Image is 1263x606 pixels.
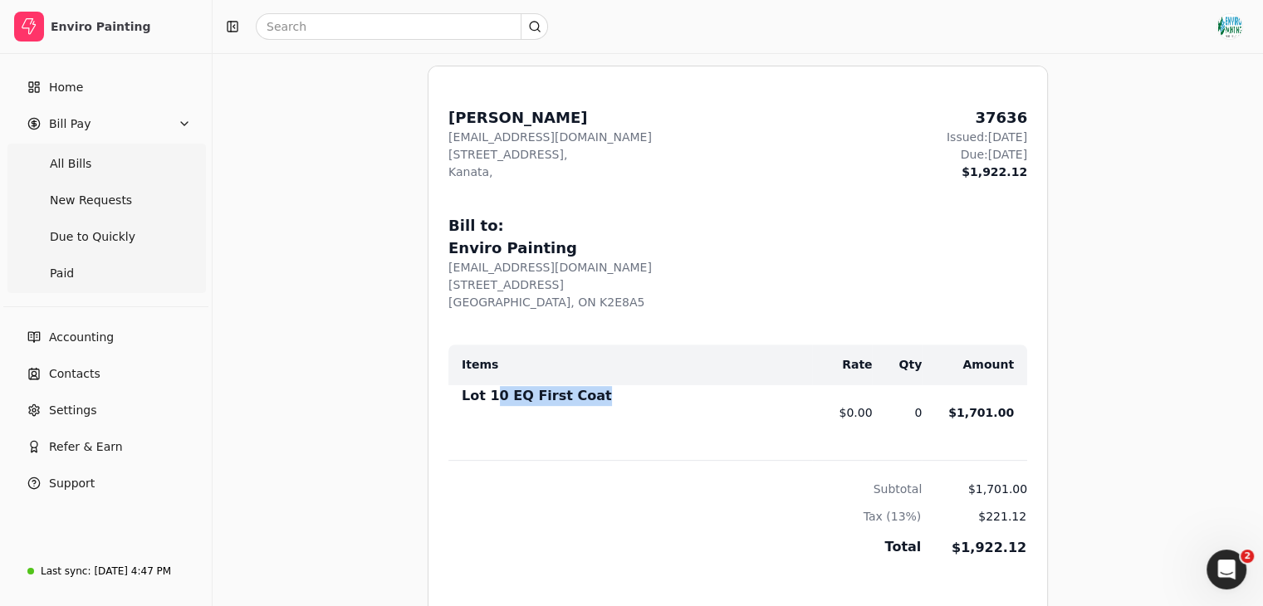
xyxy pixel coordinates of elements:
td: $1,701.00 [922,385,1027,440]
div: Issued: [DATE] [947,129,1027,146]
img: Enviro%20new%20Logo%20_RGB_Colour.jpg [1216,13,1243,40]
div: [STREET_ADDRESS], [448,146,652,164]
a: Accounting [7,320,205,354]
span: Refer & Earn [49,438,123,456]
th: Rate [812,345,872,385]
button: Support [7,467,205,500]
div: [GEOGRAPHIC_DATA], ON K2E8A5 [448,294,1027,311]
td: $0.00 [812,385,872,440]
div: Kanata, [448,164,652,181]
td: $221.12 [922,498,1027,526]
th: Tax ( 13 %) [448,498,922,526]
span: Accounting [49,329,114,346]
a: New Requests [10,183,202,217]
div: [PERSON_NAME] [448,106,652,129]
span: New Requests [50,192,132,209]
div: [DATE] 4:47 PM [94,564,171,579]
td: $1,922.12 [922,526,1027,560]
div: [EMAIL_ADDRESS][DOMAIN_NAME] [448,129,652,146]
button: Refer & Earn [7,430,205,463]
span: All Bills [50,155,91,173]
a: Settings [7,393,205,427]
iframe: Intercom live chat [1207,550,1246,589]
span: Contacts [49,365,100,383]
a: Paid [10,257,202,290]
div: Due: [DATE] [947,146,1027,164]
input: Search [256,13,548,40]
span: Settings [49,402,96,419]
div: $1,922.12 [947,164,1027,181]
div: Bill to: [448,214,1027,237]
a: All Bills [10,147,202,180]
div: Enviro Painting [51,18,198,35]
div: Lot 10 EQ First Coat [462,386,812,413]
span: Due to Quickly [50,228,135,246]
th: Total [448,526,922,560]
td: $1,701.00 [922,460,1027,498]
th: Qty [872,345,922,385]
th: Items [448,345,812,385]
div: [EMAIL_ADDRESS][DOMAIN_NAME] [448,259,1027,276]
span: Bill Pay [49,115,91,133]
div: [STREET_ADDRESS] [448,276,1027,294]
a: Home [7,71,205,104]
th: Amount [922,345,1027,385]
span: Paid [50,265,74,282]
a: Due to Quickly [10,220,202,253]
span: Home [49,79,83,96]
span: 2 [1241,550,1254,563]
span: Support [49,475,95,492]
div: 37636 [947,106,1027,129]
td: 0 [872,385,922,440]
a: Last sync:[DATE] 4:47 PM [7,556,205,586]
div: Last sync: [41,564,91,579]
div: Enviro Painting [448,237,1027,259]
a: Contacts [7,357,205,390]
button: Bill Pay [7,107,205,140]
th: Subtotal [448,460,922,498]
